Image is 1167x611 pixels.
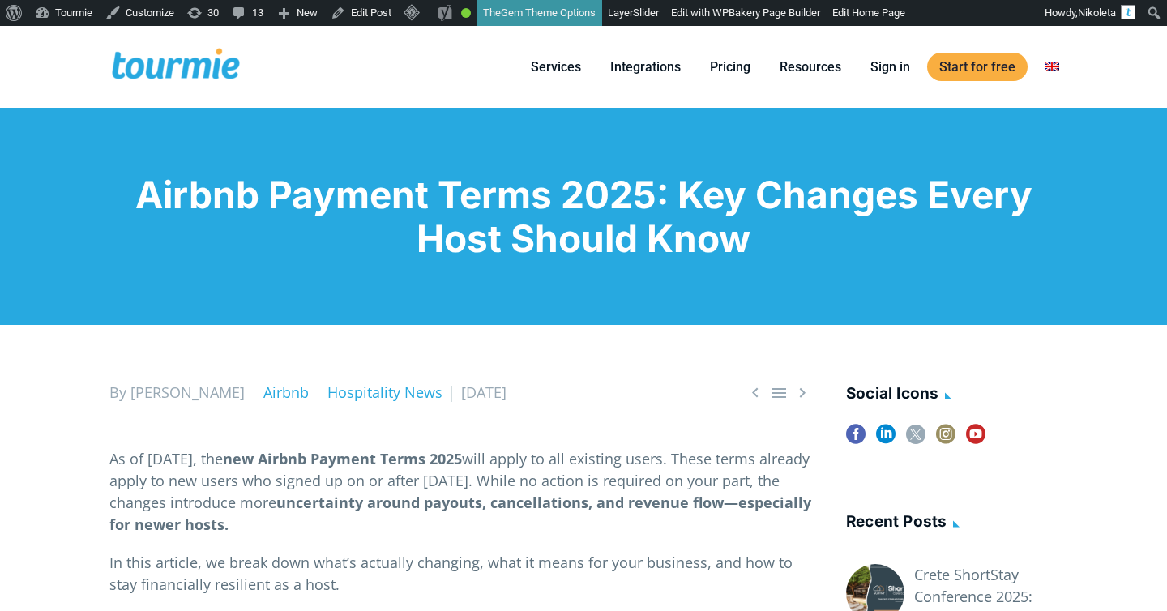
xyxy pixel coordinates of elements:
span: Previous post [746,382,765,403]
a: youtube [966,425,985,455]
h1: Airbnb Payment Terms 2025: Key Changes Every Host Should Know [109,173,1058,260]
span: Next post [793,382,812,403]
a:  [746,382,765,403]
a: Services [519,57,593,77]
span: [DATE] [461,382,507,402]
strong: uncertainty around payouts, cancellations, and revenue flow—especially for newer hosts. [109,493,811,534]
p: As of [DATE], the will apply to all existing users. These terms already apply to new users who si... [109,448,812,536]
span: Nikoleta [1078,6,1116,19]
a: Sign in [858,57,922,77]
a: instagram [936,425,955,455]
a: twitter [906,425,925,455]
a: Airbnb [263,382,309,402]
a: linkedin [876,425,896,455]
a: Integrations [598,57,693,77]
a: Start for free [927,53,1028,81]
a: Hospitality News [327,382,442,402]
a:  [793,382,812,403]
div: Good [461,8,471,18]
a:  [769,382,789,403]
a: facebook [846,425,866,455]
strong: new Airbnb Payment Terms 2025 [223,449,462,468]
h4: social icons [846,382,1058,408]
h4: Recent posts [846,510,1058,536]
span: By [PERSON_NAME] [109,382,245,402]
a: Resources [767,57,853,77]
a: Pricing [698,57,763,77]
p: In this article, we break down what’s actually changing, what it means for your business, and how... [109,552,812,596]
